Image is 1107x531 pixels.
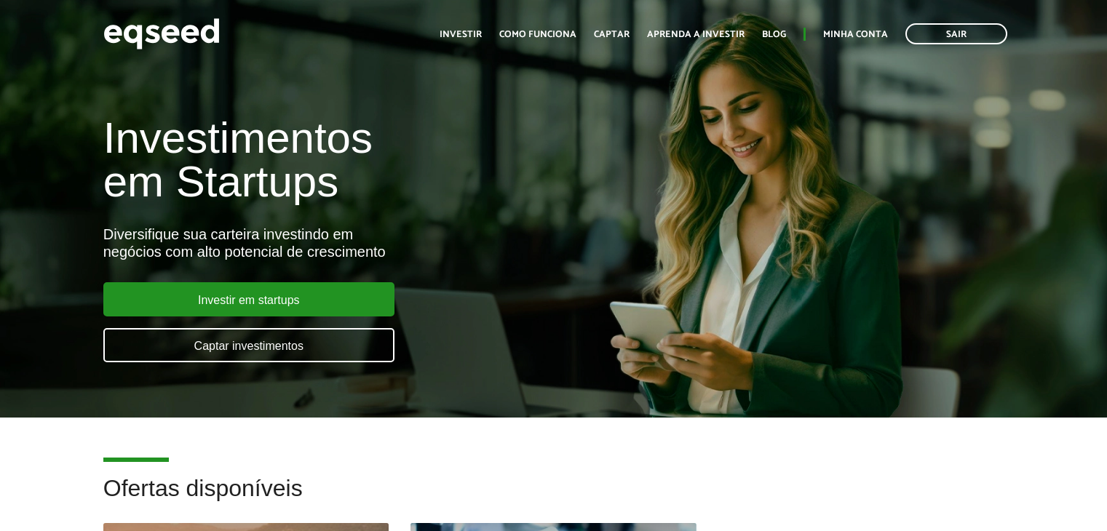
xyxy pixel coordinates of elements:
[103,15,220,53] img: EqSeed
[905,23,1007,44] a: Sair
[499,30,576,39] a: Como funciona
[103,328,394,362] a: Captar investimentos
[103,476,1004,523] h2: Ofertas disponíveis
[103,225,635,260] div: Diversifique sua carteira investindo em negócios com alto potencial de crescimento
[594,30,630,39] a: Captar
[647,30,745,39] a: Aprenda a investir
[823,30,888,39] a: Minha conta
[762,30,786,39] a: Blog
[103,116,635,204] h1: Investimentos em Startups
[440,30,482,39] a: Investir
[103,282,394,316] a: Investir em startups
